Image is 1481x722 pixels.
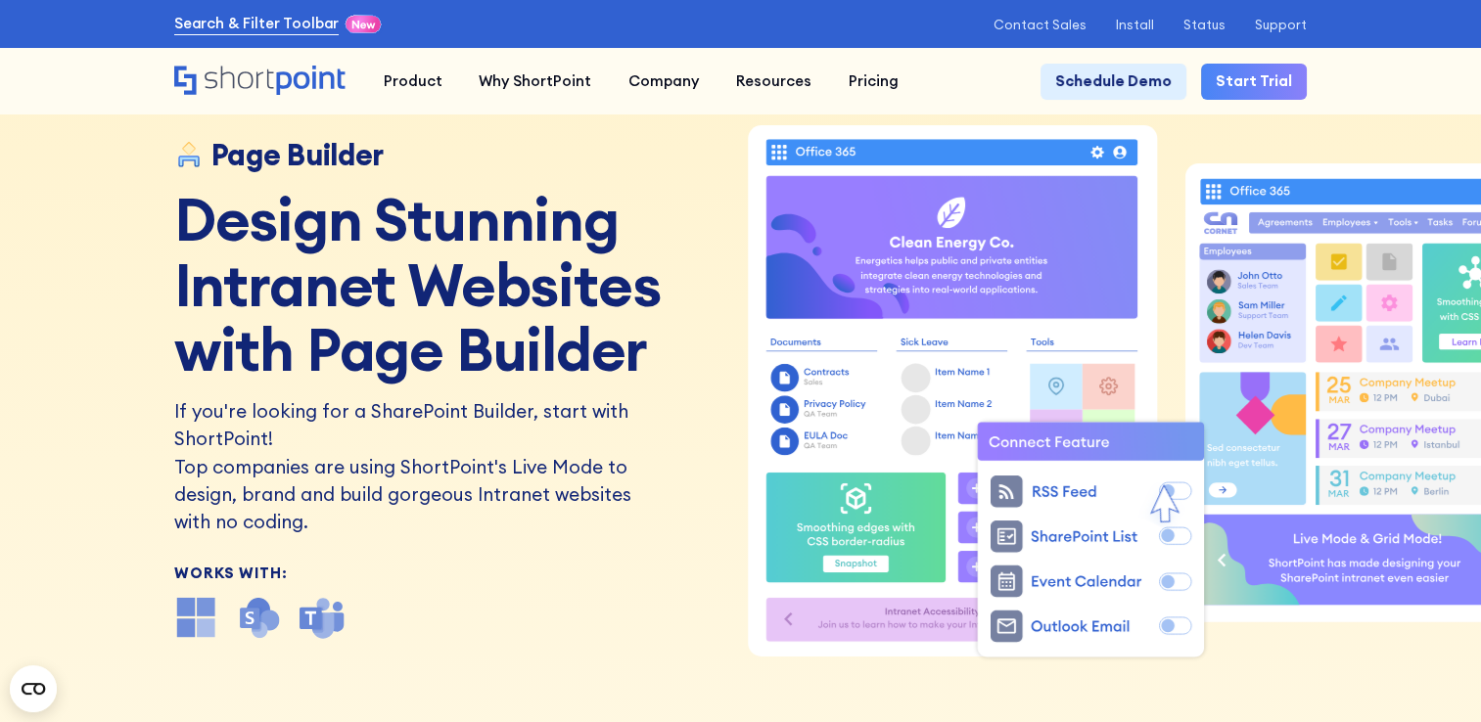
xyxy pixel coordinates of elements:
div: Pricing [849,70,899,93]
p: Top companies are using ShortPoint's Live Mode to design, brand and build gorgeous Intranet websi... [174,453,633,536]
img: SharePoint icon [237,595,281,639]
a: Status [1183,18,1226,32]
h2: If you're looking for a SharePoint Builder, start with ShortPoint! [174,397,633,453]
div: Resources [736,70,811,93]
a: Pricing [830,64,917,101]
a: Company [610,64,717,101]
a: Start Trial [1201,64,1307,101]
a: Install [1116,18,1154,32]
a: Schedule Demo [1041,64,1186,101]
a: Resources [717,64,830,101]
div: Page Builder [211,138,384,172]
img: microsoft office icon [174,595,218,639]
div: Works With: [174,565,729,580]
a: Contact Sales [993,18,1086,32]
a: Why ShortPoint [460,64,610,101]
a: Product [365,64,461,101]
div: Product [383,70,441,93]
a: Search & Filter Toolbar [174,13,340,35]
iframe: Chat Widget [1130,496,1481,722]
img: microsoft teams icon [300,595,344,639]
a: Home [174,66,347,97]
a: Support [1255,18,1307,32]
h1: Design Stunning Intranet Websites with Page Builder [174,187,729,383]
div: Company [628,70,699,93]
button: Open CMP widget [10,665,57,712]
div: Why ShortPoint [479,70,591,93]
